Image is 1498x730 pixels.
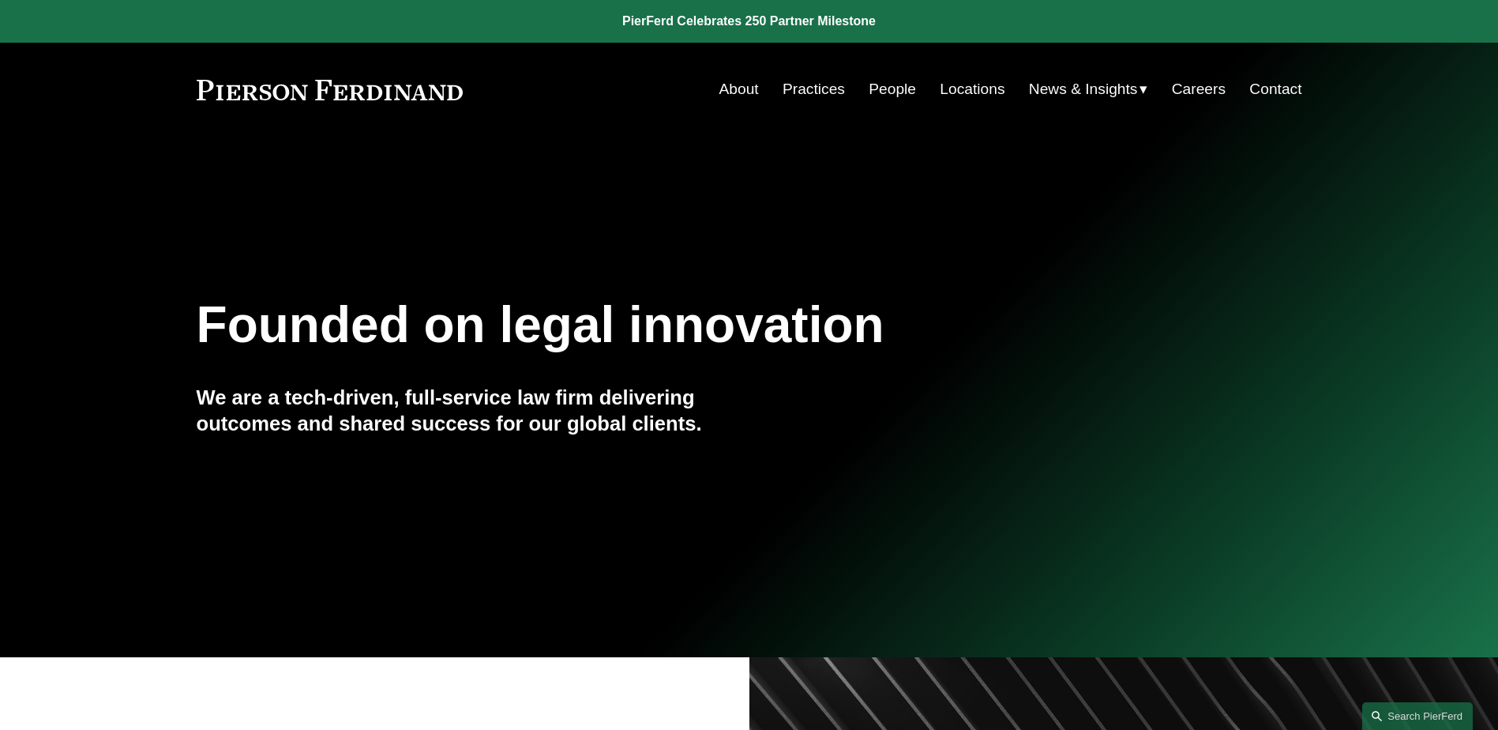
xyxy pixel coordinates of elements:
a: About [719,74,759,104]
h1: Founded on legal innovation [197,296,1118,354]
a: Locations [940,74,1004,104]
h4: We are a tech-driven, full-service law firm delivering outcomes and shared success for our global... [197,385,749,436]
a: Search this site [1362,702,1473,730]
a: Careers [1172,74,1226,104]
a: People [869,74,916,104]
span: News & Insights [1029,76,1138,103]
a: Practices [783,74,845,104]
a: Contact [1249,74,1301,104]
a: folder dropdown [1029,74,1148,104]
